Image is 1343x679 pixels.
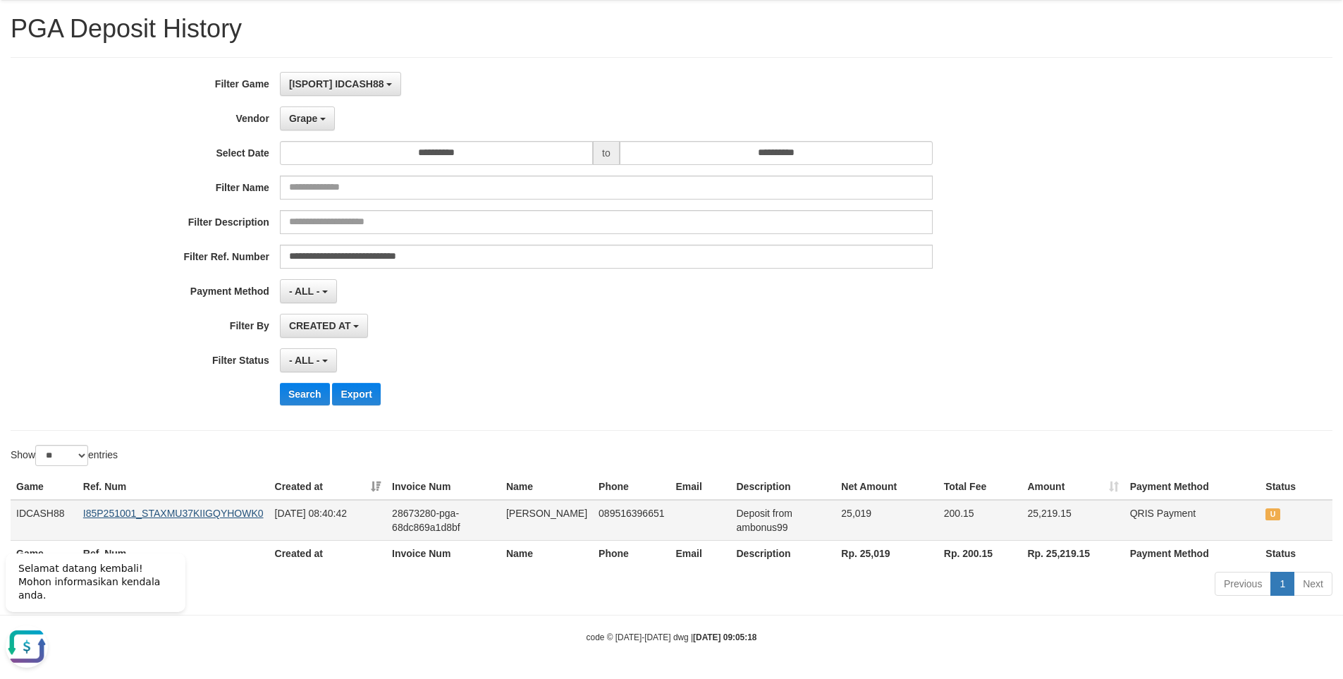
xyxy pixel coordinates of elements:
[835,474,938,500] th: Net Amount
[593,141,620,165] span: to
[670,540,731,566] th: Email
[11,500,78,541] td: IDCASH88
[501,500,593,541] td: [PERSON_NAME]
[938,474,1022,500] th: Total Fee
[289,355,320,366] span: - ALL -
[938,500,1022,541] td: 200.15
[593,540,670,566] th: Phone
[386,540,501,566] th: Invoice Num
[1124,474,1261,500] th: Payment Method
[11,570,549,590] div: Showing 1 to 1 of 1 entries
[289,113,317,124] span: Grape
[280,314,369,338] button: CREATED AT
[6,85,48,127] button: Open LiveChat chat widget
[593,474,670,500] th: Phone
[78,474,269,500] th: Ref. Num
[1260,474,1332,500] th: Status
[280,106,335,130] button: Grape
[670,474,731,500] th: Email
[18,22,160,60] span: Selamat datang kembali! Mohon informasikan kendala anda.
[1022,500,1124,541] td: 25,219.15
[386,500,501,541] td: 28673280-pga-68dc869a1d8bf
[730,474,835,500] th: Description
[11,445,118,466] label: Show entries
[1215,572,1271,596] a: Previous
[35,445,88,466] select: Showentries
[835,540,938,566] th: Rp. 25,019
[730,540,835,566] th: Description
[1294,572,1332,596] a: Next
[501,540,593,566] th: Name
[593,500,670,541] td: 089516396651
[730,500,835,541] td: Deposit from ambonus99
[1022,474,1124,500] th: Amount: activate to sort column ascending
[269,474,387,500] th: Created at: activate to sort column ascending
[280,72,401,96] button: [ISPORT] IDCASH88
[289,78,384,90] span: [ISPORT] IDCASH88
[83,508,264,519] a: I85P251001_STAXMU37KIIGQYHOWK0
[11,15,1332,43] h1: PGA Deposit History
[501,474,593,500] th: Name
[693,632,756,642] strong: [DATE] 09:05:18
[1260,540,1332,566] th: Status
[280,383,330,405] button: Search
[1270,572,1294,596] a: 1
[280,279,337,303] button: - ALL -
[835,500,938,541] td: 25,019
[269,500,387,541] td: [DATE] 08:40:42
[269,540,387,566] th: Created at
[938,540,1022,566] th: Rp. 200.15
[332,383,380,405] button: Export
[11,474,78,500] th: Game
[587,632,757,642] small: code © [DATE]-[DATE] dwg |
[1124,540,1261,566] th: Payment Method
[289,320,351,331] span: CREATED AT
[1124,500,1261,541] td: QRIS Payment
[280,348,337,372] button: - ALL -
[1265,508,1280,520] span: UNPAID
[1022,540,1124,566] th: Rp. 25,219.15
[386,474,501,500] th: Invoice Num
[289,286,320,297] span: - ALL -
